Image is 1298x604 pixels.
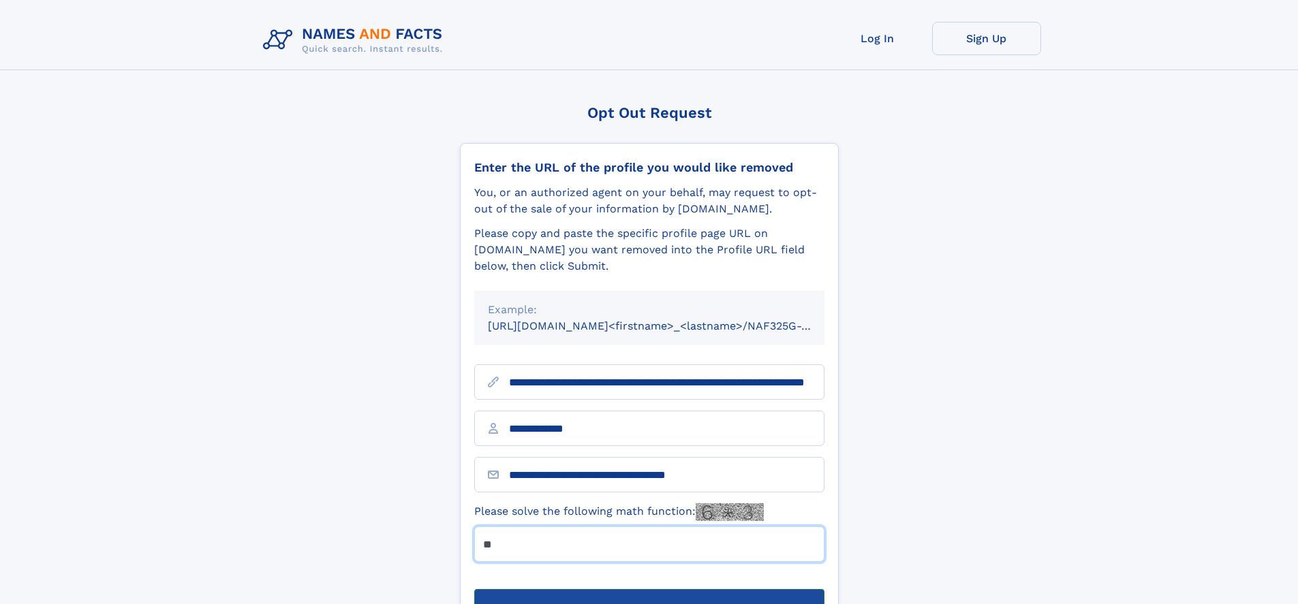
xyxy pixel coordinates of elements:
[460,104,839,121] div: Opt Out Request
[474,160,824,175] div: Enter the URL of the profile you would like removed
[823,22,932,55] a: Log In
[474,185,824,217] div: You, or an authorized agent on your behalf, may request to opt-out of the sale of your informatio...
[488,302,811,318] div: Example:
[258,22,454,59] img: Logo Names and Facts
[932,22,1041,55] a: Sign Up
[474,503,764,521] label: Please solve the following math function:
[474,225,824,274] div: Please copy and paste the specific profile page URL on [DOMAIN_NAME] you want removed into the Pr...
[488,319,850,332] small: [URL][DOMAIN_NAME]<firstname>_<lastname>/NAF325G-xxxxxxxx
